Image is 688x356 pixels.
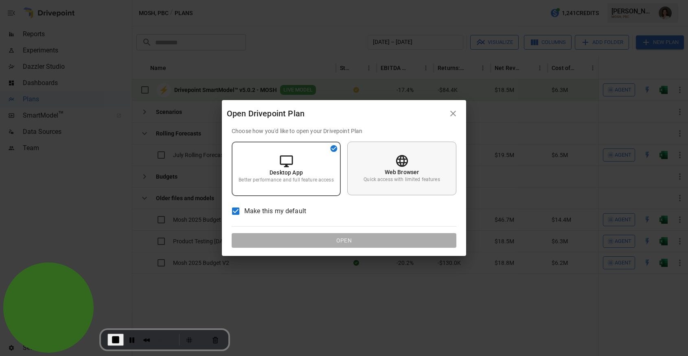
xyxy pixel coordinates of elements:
div: Open Drivepoint Plan [227,107,445,120]
button: Open [232,233,456,248]
p: Better performance and full feature access [239,177,333,183]
p: Desktop App [270,168,303,177]
p: Web Browser [385,168,419,176]
span: Make this my default [244,206,306,216]
p: Choose how you'd like to open your Drivepoint Plan [232,127,456,135]
p: Quick access with limited features [364,176,440,183]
